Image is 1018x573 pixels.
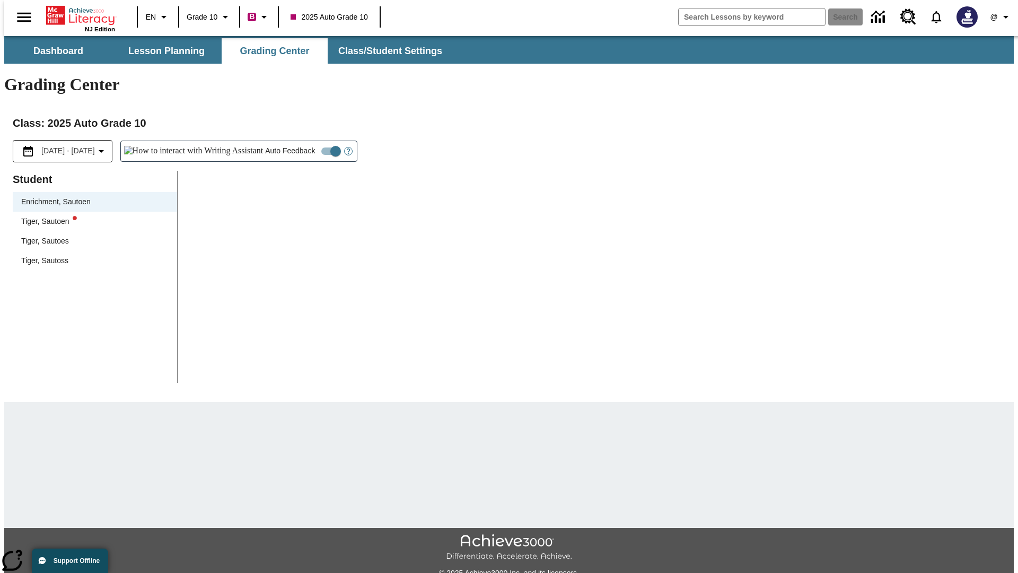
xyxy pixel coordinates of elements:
[41,145,95,157] span: [DATE] - [DATE]
[4,75,1014,94] h1: Grading Center
[95,145,108,158] svg: Collapse Date Range Filter
[990,12,997,23] span: @
[679,8,825,25] input: search field
[182,7,236,27] button: Grade: Grade 10, Select a grade
[187,12,217,23] span: Grade 10
[291,12,367,23] span: 2025 Auto Grade 10
[13,251,177,271] div: Tiger, Sautoss
[54,557,100,565] span: Support Offline
[338,45,442,57] span: Class/Student Settings
[124,146,264,157] img: How to interact with Writing Assistant
[956,6,978,28] img: Avatar
[4,36,1014,64] div: SubNavbar
[13,115,1005,132] h2: Class : 2025 Auto Grade 10
[13,212,177,231] div: Tiger, Sautoenwriting assistant alert
[21,255,68,266] div: Tiger, Sautoss
[46,4,115,32] div: Home
[141,7,175,27] button: Language: EN, Select a language
[13,231,177,251] div: Tiger, Sautoes
[330,38,451,64] button: Class/Student Settings
[340,141,357,161] button: Open Help for Writing Assistant
[146,12,156,23] span: EN
[13,171,177,188] p: Student
[85,26,115,32] span: NJ Edition
[984,7,1018,27] button: Profile/Settings
[222,38,328,64] button: Grading Center
[894,3,923,31] a: Resource Center, Will open in new tab
[13,192,177,212] div: Enrichment, Sautoen
[8,2,40,33] button: Open side menu
[4,38,452,64] div: SubNavbar
[265,145,315,157] span: Auto Feedback
[923,3,950,31] a: Notifications
[21,236,69,247] div: Tiger, Sautoes
[21,216,77,227] div: Tiger, Sautoen
[46,5,115,26] a: Home
[240,45,309,57] span: Grading Center
[32,549,108,573] button: Support Offline
[446,534,572,561] img: Achieve3000 Differentiate Accelerate Achieve
[243,7,275,27] button: Boost Class color is violet red. Change class color
[21,196,91,207] div: Enrichment, Sautoen
[865,3,894,32] a: Data Center
[73,216,77,220] svg: writing assistant alert
[128,45,205,57] span: Lesson Planning
[33,45,83,57] span: Dashboard
[950,3,984,31] button: Select a new avatar
[17,145,108,158] button: Select the date range menu item
[249,10,254,23] span: B
[113,38,220,64] button: Lesson Planning
[5,38,111,64] button: Dashboard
